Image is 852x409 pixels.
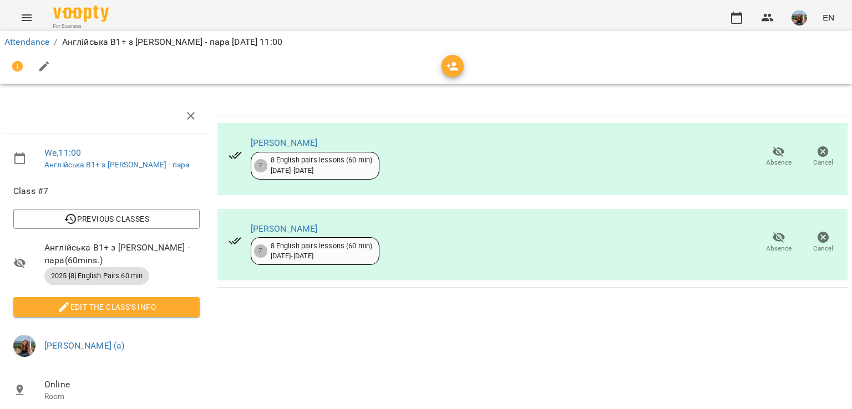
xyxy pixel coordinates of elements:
span: Cancel [813,158,833,167]
a: Attendance [4,37,49,47]
span: Cancel [813,244,833,253]
span: 2025 [8] English Pairs 60 min [44,271,149,281]
p: Room [44,391,200,402]
span: Absence [766,158,792,167]
span: Online [44,378,200,391]
span: Previous Classes [22,212,191,226]
a: Англійська В1+ з [PERSON_NAME] - пара [44,160,189,169]
img: Voopty Logo [53,6,109,22]
p: Англійська В1+ з [PERSON_NAME] - пара [DATE] 11:00 [62,35,282,49]
a: [PERSON_NAME] [251,137,318,148]
button: Previous Classes [13,209,200,229]
div: 8 English pairs lessons (60 min) [DATE] - [DATE] [271,155,373,176]
span: EN [823,12,834,23]
a: We , 11:00 [44,147,81,158]
div: 7 [254,159,267,172]
div: 8 English pairs lessons (60 min) [DATE] - [DATE] [271,241,373,262]
div: 7 [254,244,267,258]
button: Absence [757,141,801,172]
nav: breadcrumb [4,35,848,49]
span: Absence [766,244,792,253]
img: fade860515acdeec7c3b3e8f399b7c1b.jpg [792,10,807,25]
a: [PERSON_NAME] [251,223,318,234]
button: Absence [757,227,801,258]
button: Edit the class's Info [13,297,200,317]
span: For Business [53,23,109,30]
li: / [54,35,57,49]
span: Class #7 [13,185,200,198]
button: Cancel [801,227,845,258]
span: Англійська В1+ з [PERSON_NAME] - пара ( 60 mins. ) [44,241,200,267]
button: Menu [13,4,40,31]
a: [PERSON_NAME] (а) [44,340,125,351]
button: EN [818,7,839,28]
button: Cancel [801,141,845,172]
span: Edit the class's Info [22,300,191,314]
img: fade860515acdeec7c3b3e8f399b7c1b.jpg [13,335,35,357]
